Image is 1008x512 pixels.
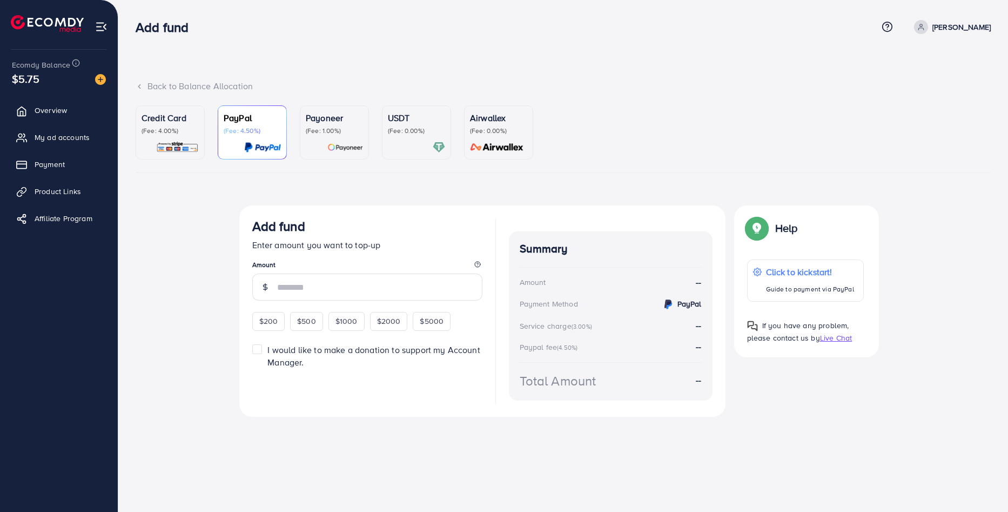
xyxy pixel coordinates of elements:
span: Payment [35,159,65,170]
strong: -- [696,320,701,331]
img: card [156,141,199,154]
span: Product Links [35,186,81,197]
h3: Add fund [136,19,197,35]
a: Product Links [8,181,110,202]
a: [PERSON_NAME] [910,20,991,34]
p: (Fee: 4.50%) [224,127,281,135]
p: (Fee: 0.00%) [470,127,527,135]
p: Guide to payment via PayPal [766,283,854,296]
p: (Fee: 1.00%) [306,127,363,135]
p: Help [775,222,798,235]
small: (3.00%) [572,322,592,331]
span: My ad accounts [35,132,90,143]
p: (Fee: 4.00%) [142,127,199,135]
img: card [467,141,527,154]
img: Popup guide [747,321,758,331]
span: $1000 [335,316,358,327]
a: Payment [8,154,110,175]
a: My ad accounts [8,127,110,148]
span: If you have any problem, please contact us by [747,320,849,343]
span: $500 [297,316,316,327]
p: Airwallex [470,111,527,124]
a: Overview [8,99,110,121]
legend: Amount [252,260,482,274]
p: Credit Card [142,111,199,124]
span: Ecomdy Balance [12,59,70,70]
p: Click to kickstart! [766,265,854,278]
img: credit [662,298,675,311]
img: Popup guide [747,218,767,238]
div: Payment Method [520,298,578,309]
p: PayPal [224,111,281,124]
span: Overview [35,105,67,116]
img: menu [95,21,107,33]
div: Back to Balance Allocation [136,80,991,92]
p: Payoneer [306,111,363,124]
iframe: Chat [962,463,1000,504]
div: Service charge [520,321,595,331]
strong: -- [696,374,701,387]
strong: -- [696,276,701,289]
h4: Summary [520,242,702,256]
span: $2000 [377,316,401,327]
div: Paypal fee [520,342,581,353]
p: [PERSON_NAME] [932,21,991,34]
span: $5.75 [12,71,39,87]
span: $200 [259,316,278,327]
p: USDT [388,111,445,124]
img: image [95,74,106,85]
div: Amount [520,277,546,288]
img: logo [11,15,84,32]
img: card [433,141,445,154]
span: I would like to make a donation to support my Account Manager. [267,344,480,368]
img: card [327,141,363,154]
small: (4.50%) [557,343,577,352]
p: (Fee: 0.00%) [388,127,445,135]
span: Affiliate Program [35,213,92,224]
a: Affiliate Program [8,208,110,229]
p: Enter amount you want to top-up [252,238,482,251]
div: Total Amount [520,371,596,390]
strong: -- [696,341,701,353]
span: $5000 [420,316,443,327]
h3: Add fund [252,218,305,234]
strong: PayPal [677,298,702,309]
span: Live Chat [820,333,852,343]
img: card [244,141,281,154]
